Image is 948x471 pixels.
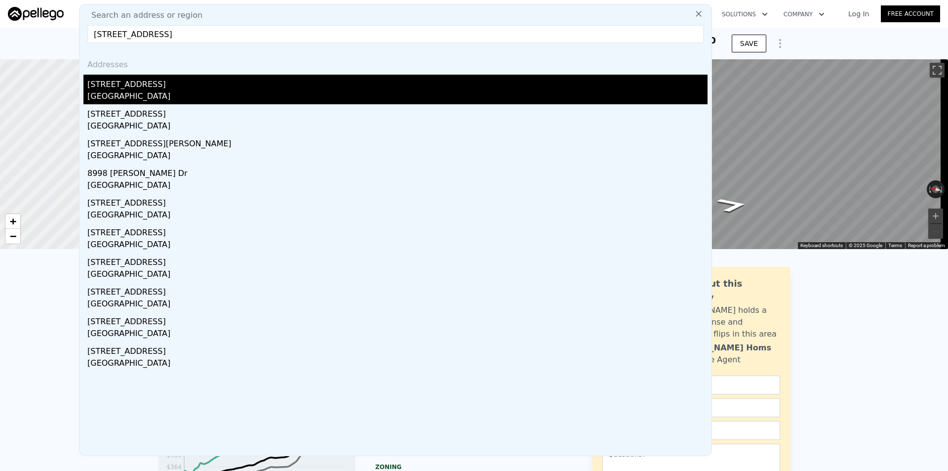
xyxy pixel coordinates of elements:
button: Toggle fullscreen view [930,63,945,78]
div: [STREET_ADDRESS] [87,223,708,239]
span: © 2025 Google [849,243,882,248]
a: Zoom in [5,214,20,229]
div: [GEOGRAPHIC_DATA] [87,357,708,371]
img: Pellego [8,7,64,21]
div: [GEOGRAPHIC_DATA] [87,268,708,282]
span: Search an address or region [83,9,202,21]
input: Enter an address, city, region, neighborhood or zip code [87,25,704,43]
path: Go Southeast, Marlborough Dr [704,194,760,215]
button: Keyboard shortcuts [800,242,843,249]
button: SAVE [732,35,766,52]
button: Zoom out [928,224,943,239]
div: [STREET_ADDRESS] [87,312,708,328]
button: Company [776,5,832,23]
div: [STREET_ADDRESS] [87,253,708,268]
div: [GEOGRAPHIC_DATA] [87,328,708,342]
button: Zoom in [928,209,943,223]
div: Ask about this property [670,277,780,304]
div: [GEOGRAPHIC_DATA] [87,120,708,134]
span: − [10,230,16,242]
span: + [10,215,16,227]
div: [PERSON_NAME] holds a broker license and personally flips in this area [670,304,780,340]
div: [STREET_ADDRESS] [87,75,708,90]
tspan: $459 [166,452,182,459]
tspan: $364 [166,464,182,471]
a: Terms (opens in new tab) [888,243,902,248]
a: Log In [836,9,881,19]
a: Zoom out [5,229,20,244]
div: [STREET_ADDRESS] [87,342,708,357]
div: 8998 [PERSON_NAME] Dr [87,164,708,179]
div: Zoning [375,463,573,471]
div: Addresses [83,51,708,75]
button: Solutions [714,5,776,23]
div: [GEOGRAPHIC_DATA] [87,209,708,223]
div: [STREET_ADDRESS] [87,282,708,298]
div: [GEOGRAPHIC_DATA] [87,150,708,164]
a: Free Account [881,5,940,22]
button: Rotate counterclockwise [927,180,932,198]
div: [STREET_ADDRESS][PERSON_NAME] [87,134,708,150]
div: [STREET_ADDRESS] [87,104,708,120]
div: [GEOGRAPHIC_DATA] [87,239,708,253]
div: [GEOGRAPHIC_DATA] [87,298,708,312]
div: [STREET_ADDRESS] [87,193,708,209]
a: Report a problem [908,243,945,248]
button: Show Options [770,34,790,53]
div: [GEOGRAPHIC_DATA] [87,90,708,104]
div: [PERSON_NAME] Homs [670,342,771,354]
button: Reset the view [926,184,945,195]
button: Rotate clockwise [940,180,945,198]
div: [GEOGRAPHIC_DATA] [87,179,708,193]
